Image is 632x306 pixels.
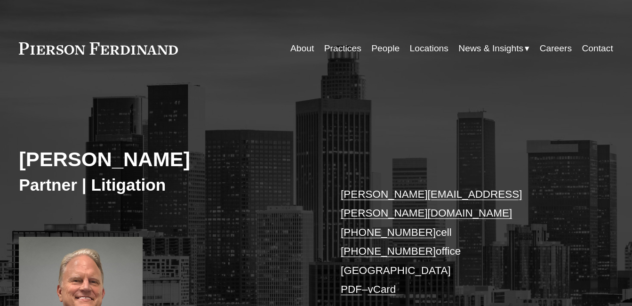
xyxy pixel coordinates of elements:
h2: [PERSON_NAME] [19,147,316,172]
h3: Partner | Litigation [19,175,316,195]
span: News & Insights [458,40,523,57]
a: Careers [540,40,572,57]
a: [PERSON_NAME][EMAIL_ADDRESS][PERSON_NAME][DOMAIN_NAME] [341,188,522,219]
a: [PHONE_NUMBER] [341,245,436,257]
a: Practices [324,40,361,57]
a: People [371,40,400,57]
a: folder dropdown [458,40,529,57]
a: [PHONE_NUMBER] [341,226,436,238]
a: About [290,40,314,57]
a: Locations [410,40,448,57]
p: cell office [GEOGRAPHIC_DATA] – [341,185,588,299]
a: Contact [582,40,613,57]
a: PDF [341,283,362,295]
a: vCard [368,283,396,295]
